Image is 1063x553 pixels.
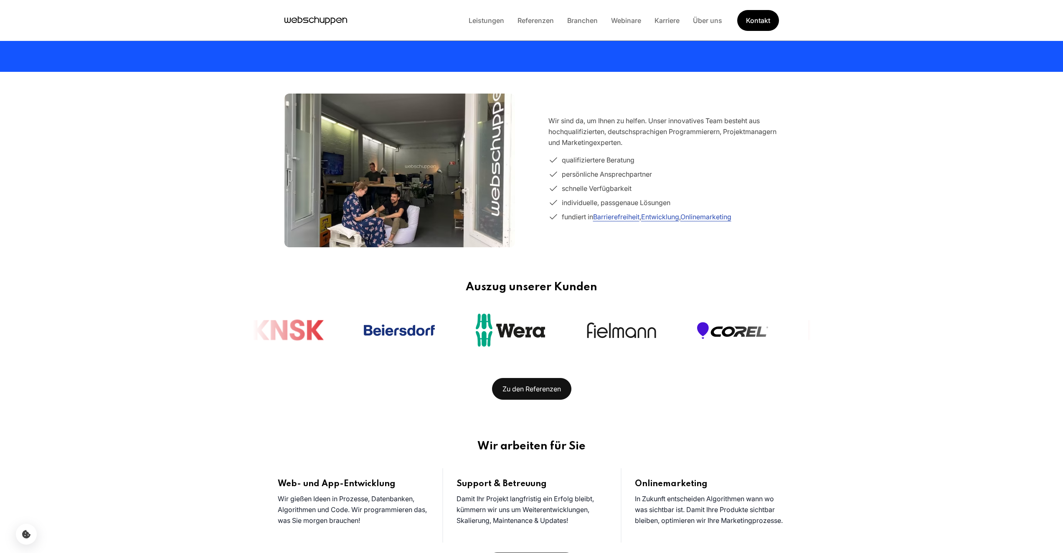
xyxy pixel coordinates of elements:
[635,493,786,526] p: In Zukunft entscheiden Algorithmen wann wo was sichtbar ist. Damit Ihre Produkte sichtbar bleiben...
[364,325,435,336] img: Beiersdorf
[808,320,879,341] a: Open the page of KNSK in a new tab
[562,197,670,208] span: individuelle, passgenaue Lösungen
[808,320,879,341] img: KNSK
[562,211,731,222] span: fundiert in , ,
[697,322,768,339] a: Open the page of Corel in a new tab
[457,478,607,490] h4: Support & Betreuung
[604,16,648,25] a: Webinare
[364,325,435,336] a: Open the page of Beiersdorf in a new tab
[562,183,632,194] span: schnelle Verfügbarkeit
[457,493,607,526] p: Damit Ihr Projekt langfristig ein Erfolg bleibt, kümmern wir uns um Weiterentwicklungen, Skalieru...
[253,281,811,294] h3: Auszug unserer Kunden
[680,213,731,221] a: Onlinemarketing
[462,16,511,25] a: Leistungen
[562,155,634,165] span: qualifiziertere Beratung
[284,14,347,27] a: Hauptseite besuchen
[561,16,604,25] a: Branchen
[253,320,324,341] img: KNSK
[586,321,657,339] img: Fielmann
[253,320,324,341] a: Open the page of KNSK in a new tab
[475,312,546,348] a: Open the page of Wera in a new tab
[492,378,571,400] a: Zu den Referenzen
[264,440,799,453] h3: Wir arbeiten für Sie
[511,16,561,25] a: Referenzen
[278,478,429,490] h4: Web- und App-Entwicklung
[562,169,652,180] span: persönliche Ansprechpartner
[648,16,686,25] a: Karriere
[593,213,639,221] a: Barrierefreiheit
[635,478,786,490] h4: Onlinemarketing
[686,16,729,25] a: Über uns
[641,213,679,221] a: Entwicklung
[548,115,779,148] p: Wir sind da, um Ihnen zu helfen. Unser innovatives Team besteht aus hochqualifizierten, deutschsp...
[737,10,779,31] a: Get Started
[284,71,515,270] img: Team im webschuppen-Büro in Hamburg
[278,493,429,526] p: Wir gießen Ideen in Prozesse, Datenbanken, Algorithmen und Code. Wir programmieren das, was Sie m...
[586,321,657,339] a: Open the page of Fielmann in a new tab
[16,524,37,545] button: Cookie-Einstellungen öffnen
[697,322,768,339] img: Corel
[475,312,546,348] img: Wera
